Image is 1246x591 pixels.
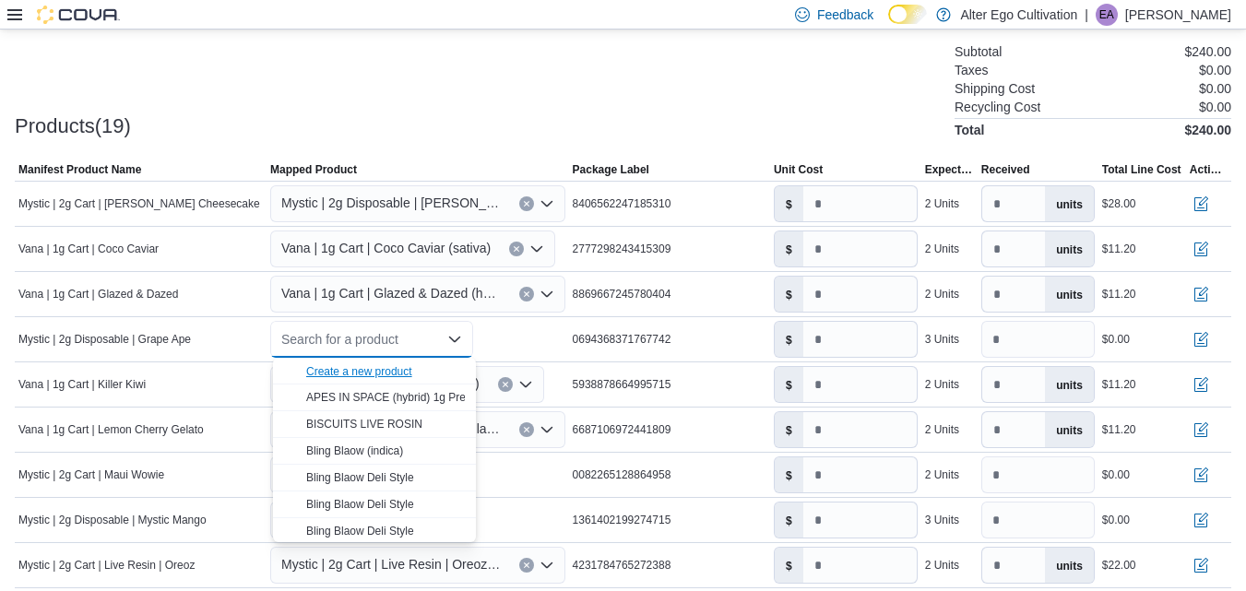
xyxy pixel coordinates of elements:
[273,358,476,384] button: Create a new product
[18,242,159,256] span: Vana | 1g Cart | Coco Caviar
[273,411,476,438] button: BISCUITS LIVE ROSIN
[955,123,984,137] h4: Total
[1125,4,1231,26] p: [PERSON_NAME]
[1102,422,1136,437] div: $11.20
[1102,467,1130,482] div: $0.00
[498,377,513,392] button: Clear input
[775,231,803,266] label: $
[273,491,476,518] button: Bling Blaow Deli Style
[774,162,823,177] span: Unit Cost
[306,418,422,431] span: BISCUITS LIVE ROSIN
[540,422,554,437] button: Open list of options
[281,553,501,575] span: Mystic | 2g Cart | Live Resin | Oreoz( indica)
[573,558,671,573] span: 4231784765272388
[18,287,178,301] span: Vana | 1g Cart | Glazed & Dazed
[1199,63,1231,77] p: $0.00
[925,467,959,482] div: 2 Units
[540,196,554,211] button: Open list of options
[925,422,959,437] div: 2 Units
[281,192,501,214] span: Mystic | 2g Disposable | [PERSON_NAME] Cheesecake
[519,558,534,573] button: Clear input
[955,63,989,77] h6: Taxes
[540,558,554,573] button: Open list of options
[1184,123,1231,137] h4: $240.00
[1045,367,1094,402] label: units
[281,237,491,259] span: Vana | 1g Cart | Coco Caviar (sativa)
[509,242,524,256] button: Clear input
[306,471,414,484] span: Bling Blaow Deli Style
[1045,412,1094,447] label: units
[955,81,1035,96] h6: Shipping Cost
[925,377,959,392] div: 2 Units
[1184,44,1231,59] p: $240.00
[1102,162,1181,177] span: Total Line Cost
[18,196,260,211] span: Mystic | 2g Cart | [PERSON_NAME] Cheesecake
[306,364,412,379] button: Create a new product
[925,558,959,573] div: 2 Units
[573,467,671,482] span: 0082265128864958
[573,196,671,211] span: 8406562247185310
[1102,287,1136,301] div: $11.20
[306,525,414,538] span: Bling Blaow Deli Style
[925,242,959,256] div: 2 Units
[960,4,1077,26] p: Alter Ego Cultivation
[519,422,534,437] button: Clear input
[1199,81,1231,96] p: $0.00
[573,242,671,256] span: 2777298243415309
[1045,186,1094,221] label: units
[518,377,533,392] button: Open list of options
[573,162,649,177] span: Package Label
[573,287,671,301] span: 8869667245780404
[1102,332,1130,347] div: $0.00
[775,548,803,583] label: $
[817,6,873,24] span: Feedback
[273,438,476,465] button: Bling Blaow (indica)
[775,502,803,538] label: $
[18,467,164,482] span: Mystic | 2g Cart | Maui Wowie
[1102,377,1136,392] div: $11.20
[18,558,195,573] span: Mystic | 2g Cart | Live Resin | Oreoz
[955,100,1040,114] h6: Recycling Cost
[888,5,927,24] input: Dark Mode
[519,287,534,301] button: Clear input
[1096,4,1118,26] div: Efrain Ambriz
[981,162,1030,177] span: Received
[775,457,803,492] label: $
[925,513,959,527] div: 3 Units
[775,186,803,221] label: $
[306,391,514,404] span: APES IN SPACE (hybrid) 1g Pre-Roll 21%
[1045,277,1094,312] label: units
[18,332,191,347] span: Mystic | 2g Disposable | Grape Ape
[775,367,803,402] label: $
[37,6,120,24] img: Cova
[925,162,974,177] span: Expected
[18,377,146,392] span: Vana | 1g Cart | Killer Kiwi
[1045,548,1094,583] label: units
[888,24,889,25] span: Dark Mode
[1045,231,1094,266] label: units
[573,332,671,347] span: 0694368371767742
[281,282,501,304] span: Vana | 1g Cart | Glazed & Dazed (hybrid)
[573,513,671,527] span: 1361402199274715
[273,518,476,545] button: Bling Blaow Deli Style
[306,498,414,511] span: Bling Blaow Deli Style
[925,332,959,347] div: 3 Units
[925,196,959,211] div: 2 Units
[270,162,357,177] span: Mapped Product
[775,412,803,447] label: $
[273,465,476,491] button: Bling Blaow Deli Style
[1085,4,1088,26] p: |
[1099,4,1114,26] span: EA
[447,332,462,347] button: Close list of options
[306,444,403,457] span: Bling Blaow (indica)
[1102,513,1130,527] div: $0.00
[1190,162,1228,177] span: Actions
[573,377,671,392] span: 5938878664995715
[18,422,204,437] span: Vana | 1g Cart | Lemon Cherry Gelato
[955,44,1002,59] h6: Subtotal
[15,115,131,137] h3: Products(19)
[775,277,803,312] label: $
[1102,196,1136,211] div: $28.00
[1199,100,1231,114] p: $0.00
